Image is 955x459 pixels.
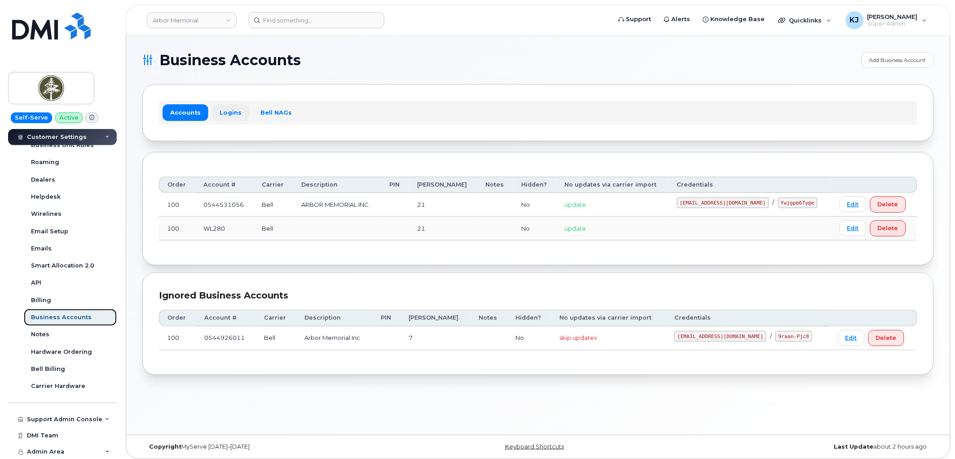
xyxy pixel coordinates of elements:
[840,220,867,236] a: Edit
[373,310,401,326] th: PIN
[195,217,254,241] td: WL280
[505,443,564,450] a: Keyboard Shortcuts
[834,443,874,450] strong: Last Update
[409,217,477,241] td: 21
[294,193,382,217] td: ARBOR MEMORIAL INC.
[159,217,195,241] td: 100
[838,330,865,346] a: Edit
[159,326,196,350] td: 100
[878,224,898,232] span: Delete
[507,326,552,350] td: No
[565,201,586,208] span: update
[195,193,254,217] td: 0544531056
[773,199,775,206] span: /
[870,196,906,213] button: Delete
[770,332,772,339] span: /
[382,177,409,193] th: PIN
[674,331,766,342] code: [EMAIL_ADDRESS][DOMAIN_NAME]
[149,443,181,450] strong: Copyright
[296,310,373,326] th: Description
[296,326,373,350] td: Arbor Memorial Inc
[775,331,812,342] code: 9raan-Pjc8
[159,289,917,302] div: Ignored Business Accounts
[560,334,597,341] span: skip updates
[159,193,195,217] td: 100
[142,443,406,450] div: MyServe [DATE]–[DATE]
[163,104,208,120] a: Accounts
[401,326,471,350] td: 7
[477,177,513,193] th: Notes
[196,310,256,326] th: Account #
[471,310,508,326] th: Notes
[159,310,196,326] th: Order
[778,197,818,208] code: Ywjgpb6Ty@e
[677,197,769,208] code: [EMAIL_ADDRESS][DOMAIN_NAME]
[294,177,382,193] th: Description
[876,334,897,342] span: Delete
[254,177,294,193] th: Carrier
[670,443,934,450] div: about 2 hours ago
[513,217,556,241] td: No
[196,326,256,350] td: 0544926011
[159,53,301,67] span: Business Accounts
[409,193,477,217] td: 21
[256,326,296,350] td: Bell
[253,104,299,120] a: Bell NAGs
[401,310,471,326] th: [PERSON_NAME]
[513,193,556,217] td: No
[409,177,477,193] th: [PERSON_NAME]
[878,200,898,209] span: Delete
[557,177,669,193] th: No updates via carrier import
[212,104,249,120] a: Logins
[870,220,906,236] button: Delete
[195,177,254,193] th: Account #
[840,196,867,212] a: Edit
[254,193,294,217] td: Bell
[507,310,552,326] th: Hidden?
[159,177,195,193] th: Order
[868,330,904,346] button: Delete
[513,177,556,193] th: Hidden?
[862,52,934,68] a: Add Business Account
[256,310,296,326] th: Carrier
[666,310,829,326] th: Credentials
[669,177,832,193] th: Credentials
[552,310,667,326] th: No updates via carrier import
[565,225,586,232] span: update
[254,217,294,241] td: Bell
